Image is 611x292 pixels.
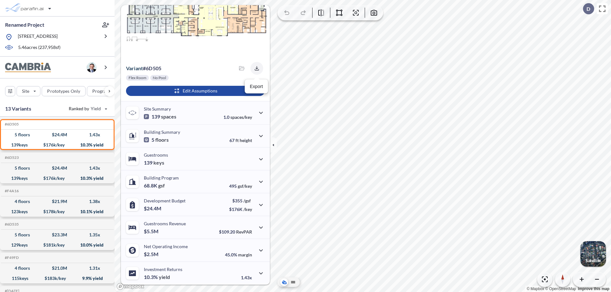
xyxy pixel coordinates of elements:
[42,86,86,96] button: Prototypes Only
[238,252,252,257] span: margin
[22,88,29,94] p: Site
[144,160,164,166] p: 139
[527,287,544,291] a: Mapbox
[236,229,252,234] span: RevPAR
[580,241,606,267] button: Switcher ImageSatellite
[64,104,111,114] button: Ranked by Yield
[586,258,601,263] p: Satellite
[18,33,58,41] p: [STREET_ADDRESS]
[144,198,186,203] p: Development Budget
[219,229,252,234] p: $109.20
[144,106,171,112] p: Site Summary
[229,207,252,212] p: $176K
[280,278,288,286] button: Aerial View
[144,267,182,272] p: Investment Returns
[580,241,606,267] img: Switcher Image
[545,287,576,291] a: OpenStreetMap
[144,182,165,189] p: 68.8K
[4,255,19,260] h5: Click to copy the code
[225,252,252,257] p: 45.0%
[144,221,186,226] p: Guestrooms Revenue
[129,75,146,80] p: Flex Room
[144,251,159,257] p: $2.5M
[243,198,251,203] span: /gsf
[155,137,169,143] span: floors
[5,105,31,112] p: 13 Variants
[158,182,165,189] span: gsf
[240,138,252,143] span: height
[144,175,179,180] p: Building Program
[144,244,188,249] p: Net Operating Income
[578,287,609,291] a: Improve this map
[229,183,252,189] p: 495
[92,88,110,94] p: Program
[126,86,265,96] button: Edit Assumptions
[243,207,252,212] span: /key
[87,62,97,72] img: user logo
[91,105,101,112] span: Yield
[18,44,60,51] p: 5.46 acres ( 237,958 sf)
[47,88,80,94] p: Prototypes Only
[144,129,180,135] p: Building Summary
[241,275,252,280] p: 1.43x
[17,86,40,96] button: Site
[4,222,19,227] h5: Click to copy the code
[223,114,252,120] p: 1.0
[161,113,176,120] span: spaces
[289,278,297,286] button: Site Plan
[144,274,170,280] p: 10.3%
[5,21,44,28] p: Renamed Project
[144,228,159,234] p: $5.5M
[183,88,217,94] p: Edit Assumptions
[144,137,169,143] p: 5
[87,86,121,96] button: Program
[144,152,168,158] p: Guestrooms
[126,65,161,71] p: # 6d505
[238,183,252,189] span: gsf/key
[235,138,239,143] span: ft
[159,274,170,280] span: yield
[4,189,19,193] h5: Click to copy the code
[586,6,590,12] p: D
[144,205,162,212] p: $24.4M
[230,114,252,120] span: spaces/key
[116,283,144,290] a: Mapbox homepage
[229,198,252,203] p: $355
[153,75,166,80] p: No Pool
[4,122,19,126] h5: Click to copy the code
[126,65,143,71] span: Variant
[144,113,176,120] p: 139
[4,155,19,160] h5: Click to copy the code
[5,63,51,72] img: BrandImage
[250,83,263,90] p: Export
[153,160,164,166] span: keys
[229,138,252,143] p: 67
